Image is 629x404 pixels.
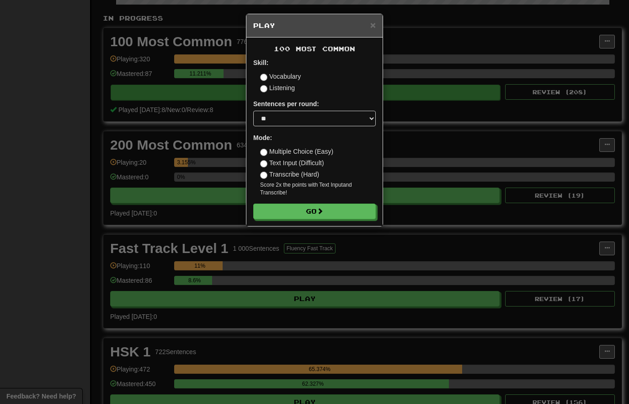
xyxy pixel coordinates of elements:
[274,45,355,53] span: 100 Most Common
[260,160,267,167] input: Text Input (Difficult)
[260,181,376,197] small: Score 2x the points with Text Input and Transcribe !
[260,172,267,179] input: Transcribe (Hard)
[260,149,267,156] input: Multiple Choice (Easy)
[260,85,267,92] input: Listening
[260,74,267,81] input: Vocabulary
[260,72,301,81] label: Vocabulary
[260,83,295,92] label: Listening
[370,20,376,30] span: ×
[253,59,268,66] strong: Skill:
[253,134,272,141] strong: Mode:
[253,99,319,108] label: Sentences per round:
[253,204,376,219] button: Go
[370,20,376,30] button: Close
[253,21,376,30] h5: Play
[260,158,324,167] label: Text Input (Difficult)
[260,170,319,179] label: Transcribe (Hard)
[260,147,333,156] label: Multiple Choice (Easy)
